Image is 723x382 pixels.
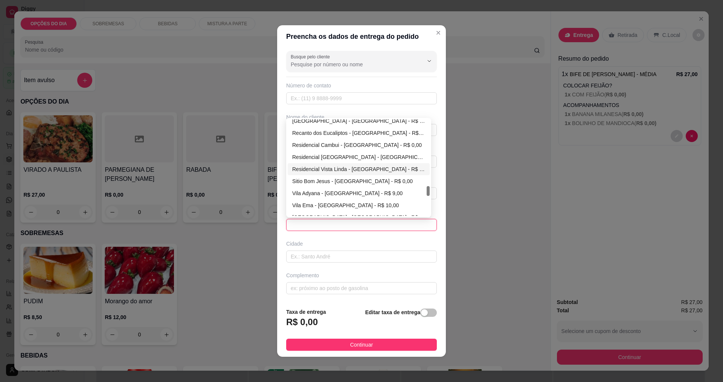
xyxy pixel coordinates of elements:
div: Sitio Bom Jesus - São José dos Campos - R$ 0,00 [288,175,430,187]
button: Show suggestions [423,55,435,67]
div: Vila Adyana - São José dos Campos - R$ 9,00 [288,187,430,199]
span: Continuar [350,341,373,349]
div: Residencial Vista Linda - São José dos Campos - R$ 8,00 [288,163,430,175]
div: Recanto dos Eucaliptos - São José dos Campos - R$ 3,00 [288,127,430,139]
div: Vila Industrial - São José dos Campos - R$ 8,00 [288,211,430,223]
div: Parque Novo Horizonte - São José dos Campos - R$ 14,00 [288,115,430,127]
div: [GEOGRAPHIC_DATA] - [GEOGRAPHIC_DATA] - R$ 8,00 [292,213,425,222]
input: Ex.: (11) 9 8888-9999 [286,92,437,104]
div: Sitio Bom Jesus - [GEOGRAPHIC_DATA] - R$ 0,00 [292,177,425,185]
div: Cidade [286,240,437,248]
strong: Taxa de entrega [286,309,326,315]
button: Close [432,27,444,39]
div: Complemento [286,272,437,279]
div: [GEOGRAPHIC_DATA] - [GEOGRAPHIC_DATA] - R$ 14,00 [292,117,425,125]
div: Nome do cliente [286,113,437,121]
div: Vila Adyana - [GEOGRAPHIC_DATA] - R$ 9,00 [292,189,425,197]
div: Número de contato [286,82,437,89]
div: Recanto dos Eucaliptos - [GEOGRAPHIC_DATA] - R$ 3,00 [292,129,425,137]
div: Vila Ema - São José dos Campos - R$ 10,00 [288,199,430,211]
div: Residencial Bell Park - São José dos Campos - R$ 0,00 [288,151,430,163]
div: Vila Ema - [GEOGRAPHIC_DATA] - R$ 10,00 [292,201,425,209]
input: Busque pelo cliente [291,61,411,68]
div: Residencial Cambui - São José dos Campos - R$ 0,00 [288,139,430,151]
label: Busque pelo cliente [291,53,333,60]
h3: R$ 0,00 [286,316,318,328]
input: ex: próximo ao posto de gasolina [286,282,437,294]
button: Continuar [286,339,437,351]
header: Preencha os dados de entrega do pedido [277,25,446,48]
input: Ex.: Santo André [286,251,437,263]
div: Residencial [GEOGRAPHIC_DATA] - [GEOGRAPHIC_DATA] - R$ 0,00 [292,153,425,161]
div: Residencial Cambui - [GEOGRAPHIC_DATA] - R$ 0,00 [292,141,425,149]
div: Residencial Vista Linda - [GEOGRAPHIC_DATA] - R$ 8,00 [292,165,425,173]
strong: Editar taxa de entrega [365,309,420,315]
